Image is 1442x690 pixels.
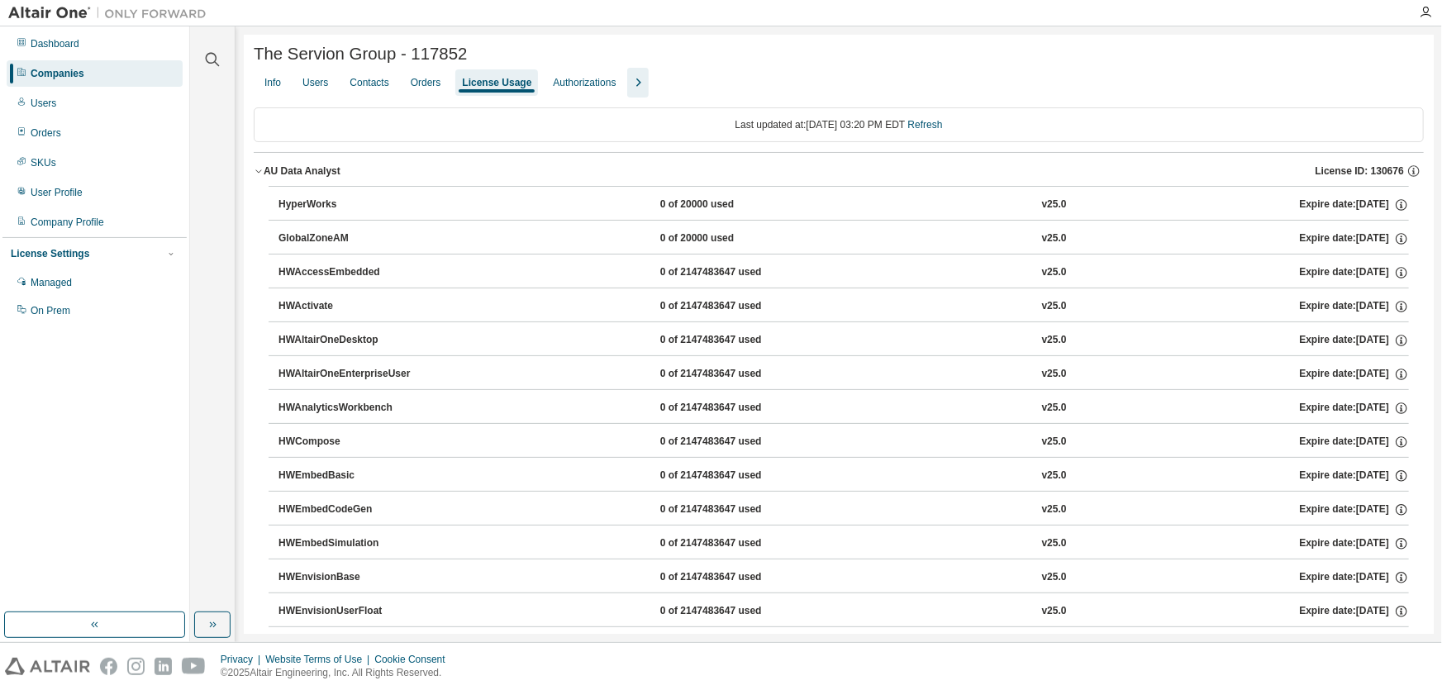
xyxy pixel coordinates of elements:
[1300,299,1409,314] div: Expire date: [DATE]
[1300,333,1409,348] div: Expire date: [DATE]
[462,76,531,89] div: License Usage
[278,526,1409,562] button: HWEmbedSimulation0 of 2147483647 usedv25.0Expire date:[DATE]
[660,299,809,314] div: 0 of 2147483647 used
[264,164,340,178] div: AU Data Analyst
[660,401,809,416] div: 0 of 2147483647 used
[1042,570,1067,585] div: v25.0
[1042,231,1067,246] div: v25.0
[1300,536,1409,551] div: Expire date: [DATE]
[1042,469,1067,483] div: v25.0
[31,276,72,289] div: Managed
[553,76,616,89] div: Authorizations
[660,231,809,246] div: 0 of 20000 used
[660,367,809,382] div: 0 of 2147483647 used
[5,658,90,675] img: altair_logo.svg
[660,469,809,483] div: 0 of 2147483647 used
[264,76,281,89] div: Info
[278,593,1409,630] button: HWEnvisionUserFloat0 of 2147483647 usedv25.0Expire date:[DATE]
[660,502,809,517] div: 0 of 2147483647 used
[265,653,374,666] div: Website Terms of Use
[182,658,206,675] img: youtube.svg
[1300,502,1409,517] div: Expire date: [DATE]
[660,570,809,585] div: 0 of 2147483647 used
[278,333,427,348] div: HWAltairOneDesktop
[1300,604,1409,619] div: Expire date: [DATE]
[350,76,388,89] div: Contacts
[278,570,427,585] div: HWEnvisionBase
[1316,164,1404,178] span: License ID: 130676
[1042,502,1067,517] div: v25.0
[1300,231,1409,246] div: Expire date: [DATE]
[31,156,56,169] div: SKUs
[278,536,427,551] div: HWEmbedSimulation
[278,197,427,212] div: HyperWorks
[660,197,809,212] div: 0 of 20000 used
[100,658,117,675] img: facebook.svg
[278,469,427,483] div: HWEmbedBasic
[11,247,89,260] div: License Settings
[411,76,441,89] div: Orders
[31,97,56,110] div: Users
[1042,604,1067,619] div: v25.0
[1300,401,1409,416] div: Expire date: [DATE]
[660,536,809,551] div: 0 of 2147483647 used
[278,458,1409,494] button: HWEmbedBasic0 of 2147483647 usedv25.0Expire date:[DATE]
[374,653,454,666] div: Cookie Consent
[127,658,145,675] img: instagram.svg
[278,627,1409,664] button: HWGraphLakehouse0 of 2147483647 usedv25.0Expire date:[DATE]
[278,187,1409,223] button: HyperWorks0 of 20000 usedv25.0Expire date:[DATE]
[254,107,1424,142] div: Last updated at: [DATE] 03:20 PM EDT
[254,153,1424,189] button: AU Data AnalystLicense ID: 130676
[278,231,427,246] div: GlobalZoneAM
[254,45,467,64] span: The Servion Group - 117852
[1300,435,1409,450] div: Expire date: [DATE]
[31,126,61,140] div: Orders
[1042,401,1067,416] div: v25.0
[278,265,427,280] div: HWAccessEmbedded
[278,435,427,450] div: HWCompose
[1300,570,1409,585] div: Expire date: [DATE]
[278,356,1409,393] button: HWAltairOneEnterpriseUser0 of 2147483647 usedv25.0Expire date:[DATE]
[155,658,172,675] img: linkedin.svg
[1300,469,1409,483] div: Expire date: [DATE]
[278,367,427,382] div: HWAltairOneEnterpriseUser
[302,76,328,89] div: Users
[31,186,83,199] div: User Profile
[278,559,1409,596] button: HWEnvisionBase0 of 2147483647 usedv25.0Expire date:[DATE]
[1042,299,1067,314] div: v25.0
[278,255,1409,291] button: HWAccessEmbedded0 of 2147483647 usedv25.0Expire date:[DATE]
[221,653,265,666] div: Privacy
[278,492,1409,528] button: HWEmbedCodeGen0 of 2147483647 usedv25.0Expire date:[DATE]
[278,322,1409,359] button: HWAltairOneDesktop0 of 2147483647 usedv25.0Expire date:[DATE]
[1042,367,1067,382] div: v25.0
[31,67,84,80] div: Companies
[221,666,455,680] p: © 2025 Altair Engineering, Inc. All Rights Reserved.
[278,299,427,314] div: HWActivate
[1300,367,1409,382] div: Expire date: [DATE]
[1042,435,1067,450] div: v25.0
[660,265,809,280] div: 0 of 2147483647 used
[278,390,1409,426] button: HWAnalyticsWorkbench0 of 2147483647 usedv25.0Expire date:[DATE]
[278,221,1409,257] button: GlobalZoneAM0 of 20000 usedv25.0Expire date:[DATE]
[31,216,104,229] div: Company Profile
[660,435,809,450] div: 0 of 2147483647 used
[908,119,943,131] a: Refresh
[1300,197,1409,212] div: Expire date: [DATE]
[278,288,1409,325] button: HWActivate0 of 2147483647 usedv25.0Expire date:[DATE]
[278,401,427,416] div: HWAnalyticsWorkbench
[31,37,79,50] div: Dashboard
[8,5,215,21] img: Altair One
[31,304,70,317] div: On Prem
[1300,265,1409,280] div: Expire date: [DATE]
[1042,197,1067,212] div: v25.0
[1042,333,1067,348] div: v25.0
[660,333,809,348] div: 0 of 2147483647 used
[1042,536,1067,551] div: v25.0
[660,604,809,619] div: 0 of 2147483647 used
[278,604,427,619] div: HWEnvisionUserFloat
[1042,265,1067,280] div: v25.0
[278,502,427,517] div: HWEmbedCodeGen
[278,424,1409,460] button: HWCompose0 of 2147483647 usedv25.0Expire date:[DATE]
